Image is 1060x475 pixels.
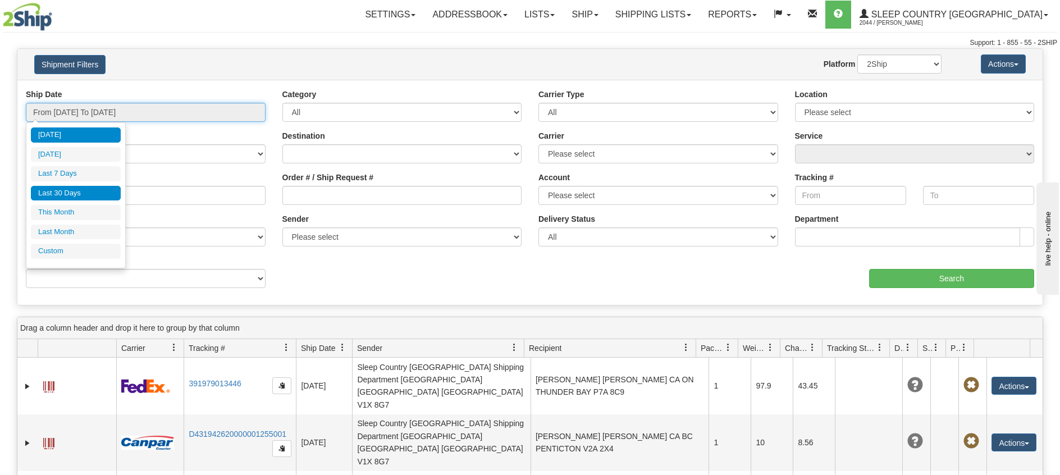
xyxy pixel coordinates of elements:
[31,147,121,162] li: [DATE]
[795,89,828,100] label: Location
[277,338,296,357] a: Tracking # filter column settings
[795,186,906,205] input: From
[538,213,595,225] label: Delivery Status
[981,54,1026,74] button: Actions
[923,186,1034,205] input: To
[531,358,709,414] td: [PERSON_NAME] [PERSON_NAME] CA ON THUNDER BAY P7A 8C9
[516,1,563,29] a: Lists
[357,342,382,354] span: Sender
[121,436,174,450] img: 14 - Canpar
[31,205,121,220] li: This Month
[869,269,1034,288] input: Search
[43,376,54,394] a: Label
[701,342,724,354] span: Packages
[333,338,352,357] a: Ship Date filter column settings
[282,130,325,141] label: Destination
[709,414,751,471] td: 1
[3,3,52,31] img: logo2044.jpg
[803,338,822,357] a: Charge filter column settings
[907,433,923,449] span: Unknown
[31,186,121,201] li: Last 30 Days
[793,358,835,414] td: 43.45
[795,172,834,183] label: Tracking #
[17,317,1043,339] div: grid grouping header
[352,414,531,471] td: Sleep Country [GEOGRAPHIC_DATA] Shipping Department [GEOGRAPHIC_DATA] [GEOGRAPHIC_DATA] [GEOGRAPH...
[563,1,606,29] a: Ship
[272,440,291,457] button: Copy to clipboard
[43,433,54,451] a: Label
[22,437,33,449] a: Expand
[922,342,932,354] span: Shipment Issues
[31,244,121,259] li: Custom
[31,225,121,240] li: Last Month
[992,377,1036,395] button: Actions
[301,342,335,354] span: Ship Date
[793,414,835,471] td: 8.56
[538,89,584,100] label: Carrier Type
[529,342,561,354] span: Recipient
[751,414,793,471] td: 10
[538,130,564,141] label: Carrier
[719,338,738,357] a: Packages filter column settings
[424,1,516,29] a: Addressbook
[22,381,33,392] a: Expand
[8,10,104,18] div: live help - online
[824,58,856,70] label: Platform
[761,338,780,357] a: Weight filter column settings
[3,38,1057,48] div: Support: 1 - 855 - 55 - 2SHIP
[357,1,424,29] a: Settings
[827,342,876,354] span: Tracking Status
[907,377,923,393] span: Unknown
[963,377,979,393] span: Pickup Not Assigned
[700,1,765,29] a: Reports
[607,1,700,29] a: Shipping lists
[31,127,121,143] li: [DATE]
[869,10,1043,19] span: Sleep Country [GEOGRAPHIC_DATA]
[954,338,974,357] a: Pickup Status filter column settings
[531,414,709,471] td: [PERSON_NAME] [PERSON_NAME] CA BC PENTICTON V2A 2X4
[751,358,793,414] td: 97.9
[870,338,889,357] a: Tracking Status filter column settings
[296,358,352,414] td: [DATE]
[352,358,531,414] td: Sleep Country [GEOGRAPHIC_DATA] Shipping Department [GEOGRAPHIC_DATA] [GEOGRAPHIC_DATA] [GEOGRAPH...
[743,342,766,354] span: Weight
[189,430,286,439] a: D431942620000001255001
[282,172,374,183] label: Order # / Ship Request #
[894,342,904,354] span: Delivery Status
[898,338,917,357] a: Delivery Status filter column settings
[121,379,170,393] img: 2 - FedEx Express®
[31,166,121,181] li: Last 7 Days
[272,377,291,394] button: Copy to clipboard
[795,213,839,225] label: Department
[1034,180,1059,295] iframe: chat widget
[709,358,751,414] td: 1
[505,338,524,357] a: Sender filter column settings
[189,342,225,354] span: Tracking #
[282,213,309,225] label: Sender
[785,342,808,354] span: Charge
[677,338,696,357] a: Recipient filter column settings
[26,89,62,100] label: Ship Date
[851,1,1057,29] a: Sleep Country [GEOGRAPHIC_DATA] 2044 / [PERSON_NAME]
[189,379,241,388] a: 391979013446
[538,172,570,183] label: Account
[926,338,945,357] a: Shipment Issues filter column settings
[121,342,145,354] span: Carrier
[992,433,1036,451] button: Actions
[34,55,106,74] button: Shipment Filters
[165,338,184,357] a: Carrier filter column settings
[296,414,352,471] td: [DATE]
[963,433,979,449] span: Pickup Not Assigned
[282,89,317,100] label: Category
[951,342,960,354] span: Pickup Status
[860,17,944,29] span: 2044 / [PERSON_NAME]
[795,130,823,141] label: Service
